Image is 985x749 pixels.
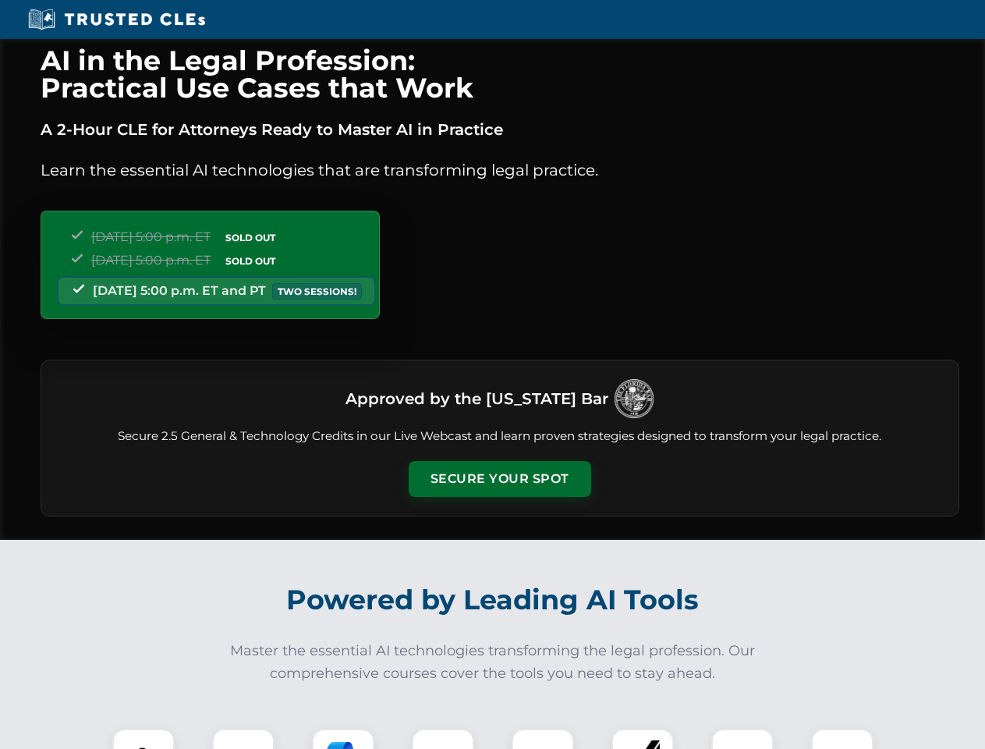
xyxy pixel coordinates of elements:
h3: Approved by the [US_STATE] Bar [345,385,608,413]
p: Learn the essential AI technologies that are transforming legal practice. [41,158,959,183]
p: Master the essential AI technologies transforming the legal profession. Our comprehensive courses... [220,640,766,685]
p: Secure 2.5 General & Technology Credits in our Live Webcast and learn proven strategies designed ... [60,428,940,445]
span: SOLD OUT [220,229,281,246]
h2: Powered by Leading AI Tools [61,573,925,627]
span: [DATE] 5:00 p.m. ET [91,253,211,268]
span: SOLD OUT [220,253,281,269]
img: Trusted CLEs [23,8,210,31]
h1: AI in the Legal Profession: Practical Use Cases that Work [41,47,959,101]
button: Secure Your Spot [409,461,591,497]
img: Logo [615,379,654,418]
span: [DATE] 5:00 p.m. ET [91,229,211,244]
p: A 2-Hour CLE for Attorneys Ready to Master AI in Practice [41,117,959,142]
